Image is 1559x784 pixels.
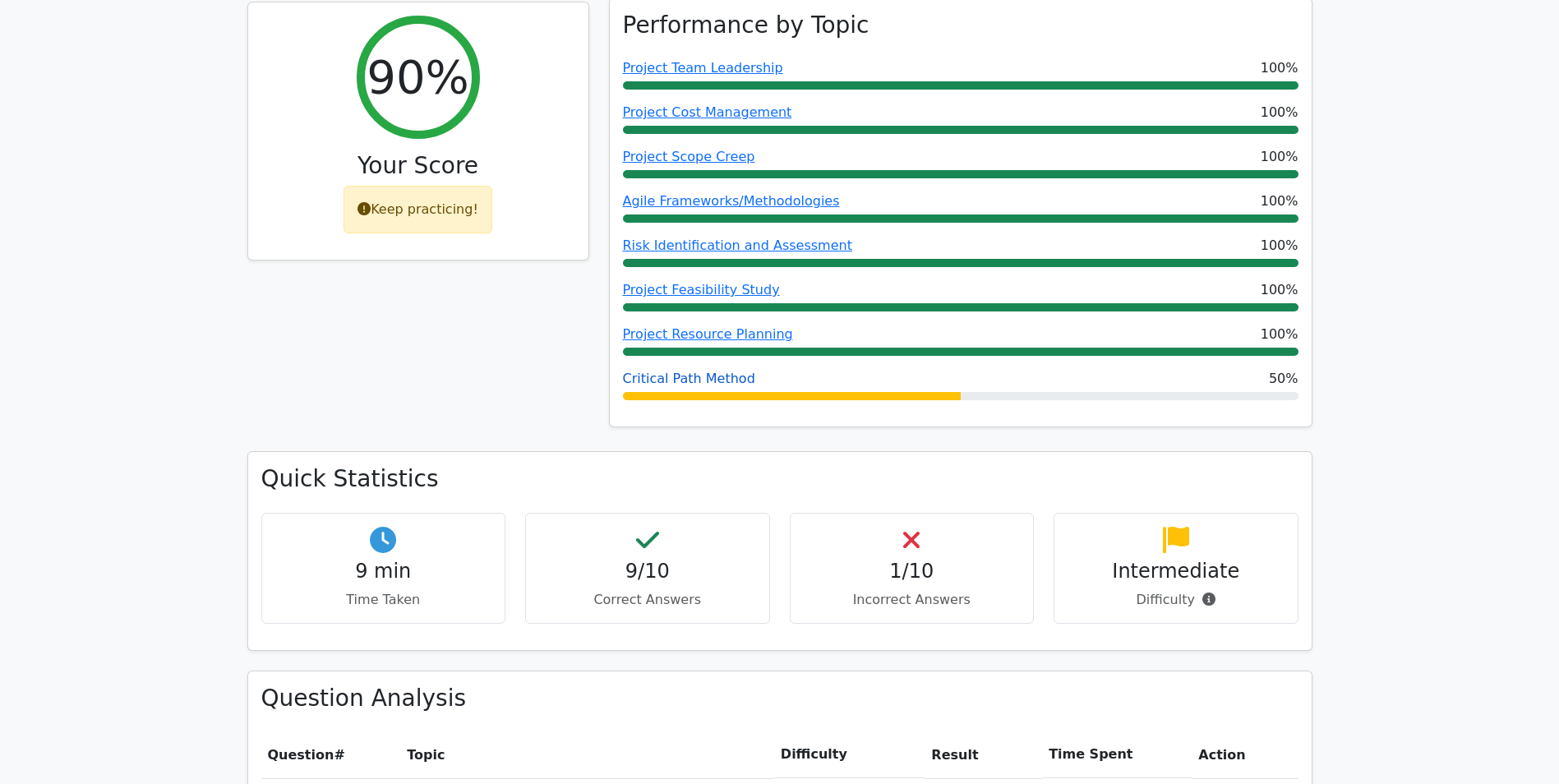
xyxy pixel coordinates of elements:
h4: 9/10 [539,560,756,583]
h3: Question Analysis [261,685,1298,713]
a: Agile Frameworks/Methodologies [623,193,840,209]
p: Difficulty [1068,590,1285,610]
h3: Quick Statistics [261,465,1298,493]
a: Critical Path Method [623,371,755,386]
span: 100% [1261,236,1298,256]
th: Action [1192,731,1298,778]
th: Time Spent [1042,731,1192,778]
span: 100% [1261,58,1298,78]
h3: Your Score [261,152,575,180]
a: Project Scope Creep [623,149,755,164]
h2: 90% [367,49,468,104]
span: 100% [1261,325,1298,344]
a: Project Cost Management [623,104,792,120]
p: Time Taken [275,590,492,610]
h3: Performance by Topic [623,12,869,39]
th: # [261,731,401,778]
h4: 9 min [275,560,492,583]
span: 100% [1261,147,1298,167]
span: 50% [1269,369,1298,389]
span: 100% [1261,191,1298,211]
a: Project Team Leadership [623,60,783,76]
div: Keep practicing! [344,186,492,233]
a: Project Feasibility Study [623,282,780,297]
p: Correct Answers [539,590,756,610]
span: 100% [1261,103,1298,122]
span: 100% [1261,280,1298,300]
th: Result [925,731,1042,778]
h4: Intermediate [1068,560,1285,583]
h4: 1/10 [804,560,1021,583]
th: Topic [400,731,774,778]
a: Risk Identification and Assessment [623,238,852,253]
a: Project Resource Planning [623,326,793,342]
p: Incorrect Answers [804,590,1021,610]
th: Difficulty [774,731,925,778]
span: Question [268,747,334,763]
